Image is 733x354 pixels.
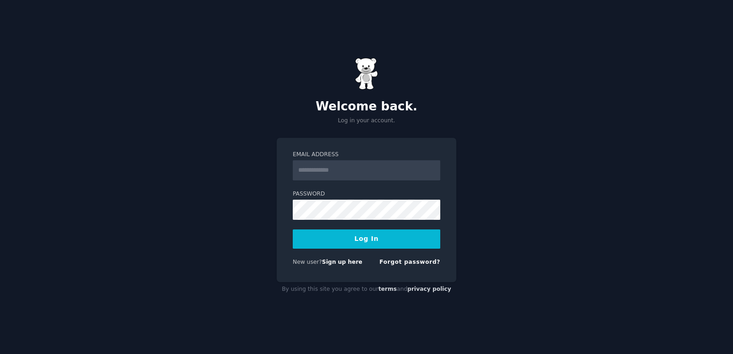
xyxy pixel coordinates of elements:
[407,286,451,292] a: privacy policy
[277,282,456,297] div: By using this site you agree to our and
[355,58,378,90] img: Gummy Bear
[378,286,397,292] a: terms
[293,151,440,159] label: Email Address
[293,190,440,198] label: Password
[322,259,362,265] a: Sign up here
[277,99,456,114] h2: Welcome back.
[293,259,322,265] span: New user?
[293,229,440,249] button: Log In
[277,117,456,125] p: Log in your account.
[379,259,440,265] a: Forgot password?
